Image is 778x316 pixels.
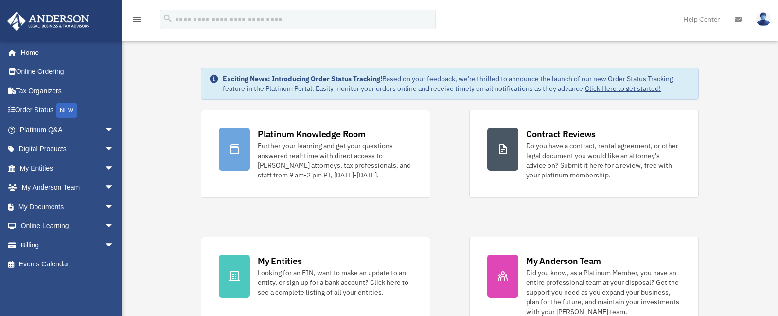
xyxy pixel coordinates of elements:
[4,12,92,31] img: Anderson Advisors Platinum Portal
[105,158,124,178] span: arrow_drop_down
[7,120,129,140] a: Platinum Q&Aarrow_drop_down
[201,110,430,198] a: Platinum Knowledge Room Further your learning and get your questions answered real-time with dire...
[7,158,129,178] a: My Entitiesarrow_drop_down
[258,141,412,180] div: Further your learning and get your questions answered real-time with direct access to [PERSON_NAM...
[105,178,124,198] span: arrow_drop_down
[756,12,771,26] img: User Pic
[526,128,596,140] div: Contract Reviews
[105,197,124,217] span: arrow_drop_down
[7,255,129,274] a: Events Calendar
[526,255,601,267] div: My Anderson Team
[7,43,124,62] a: Home
[105,120,124,140] span: arrow_drop_down
[7,235,129,255] a: Billingarrow_drop_down
[258,128,366,140] div: Platinum Knowledge Room
[131,14,143,25] i: menu
[7,62,129,82] a: Online Ordering
[7,178,129,197] a: My Anderson Teamarrow_drop_down
[258,268,412,297] div: Looking for an EIN, want to make an update to an entity, or sign up for a bank account? Click her...
[56,103,77,118] div: NEW
[7,140,129,159] a: Digital Productsarrow_drop_down
[7,81,129,101] a: Tax Organizers
[223,74,690,93] div: Based on your feedback, we're thrilled to announce the launch of our new Order Status Tracking fe...
[526,141,681,180] div: Do you have a contract, rental agreement, or other legal document you would like an attorney's ad...
[105,140,124,159] span: arrow_drop_down
[258,255,301,267] div: My Entities
[7,101,129,121] a: Order StatusNEW
[7,216,129,236] a: Online Learningarrow_drop_down
[131,17,143,25] a: menu
[105,235,124,255] span: arrow_drop_down
[469,110,699,198] a: Contract Reviews Do you have a contract, rental agreement, or other legal document you would like...
[105,216,124,236] span: arrow_drop_down
[223,74,382,83] strong: Exciting News: Introducing Order Status Tracking!
[162,13,173,24] i: search
[585,84,661,93] a: Click Here to get started!
[7,197,129,216] a: My Documentsarrow_drop_down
